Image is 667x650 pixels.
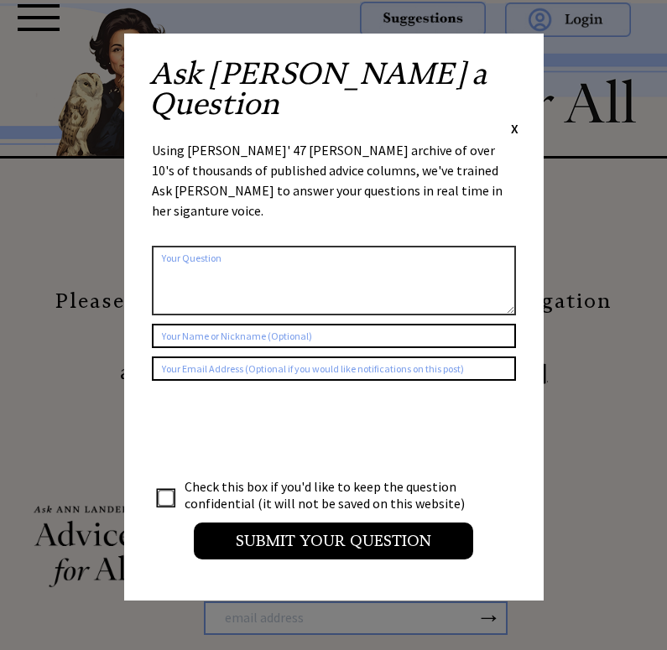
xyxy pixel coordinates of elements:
h2: Ask [PERSON_NAME] a Question [149,59,518,119]
span: X [511,120,518,137]
input: Submit your Question [194,523,473,559]
input: Your Name or Nickname (Optional) [152,324,516,348]
div: Using [PERSON_NAME]' 47 [PERSON_NAME] archive of over 10's of thousands of published advice colum... [152,140,516,237]
td: Check this box if you'd like to keep the question confidential (it will not be saved on this webs... [184,477,481,512]
input: Your Email Address (Optional if you would like notifications on this post) [152,356,516,381]
iframe: reCAPTCHA [152,398,407,463]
